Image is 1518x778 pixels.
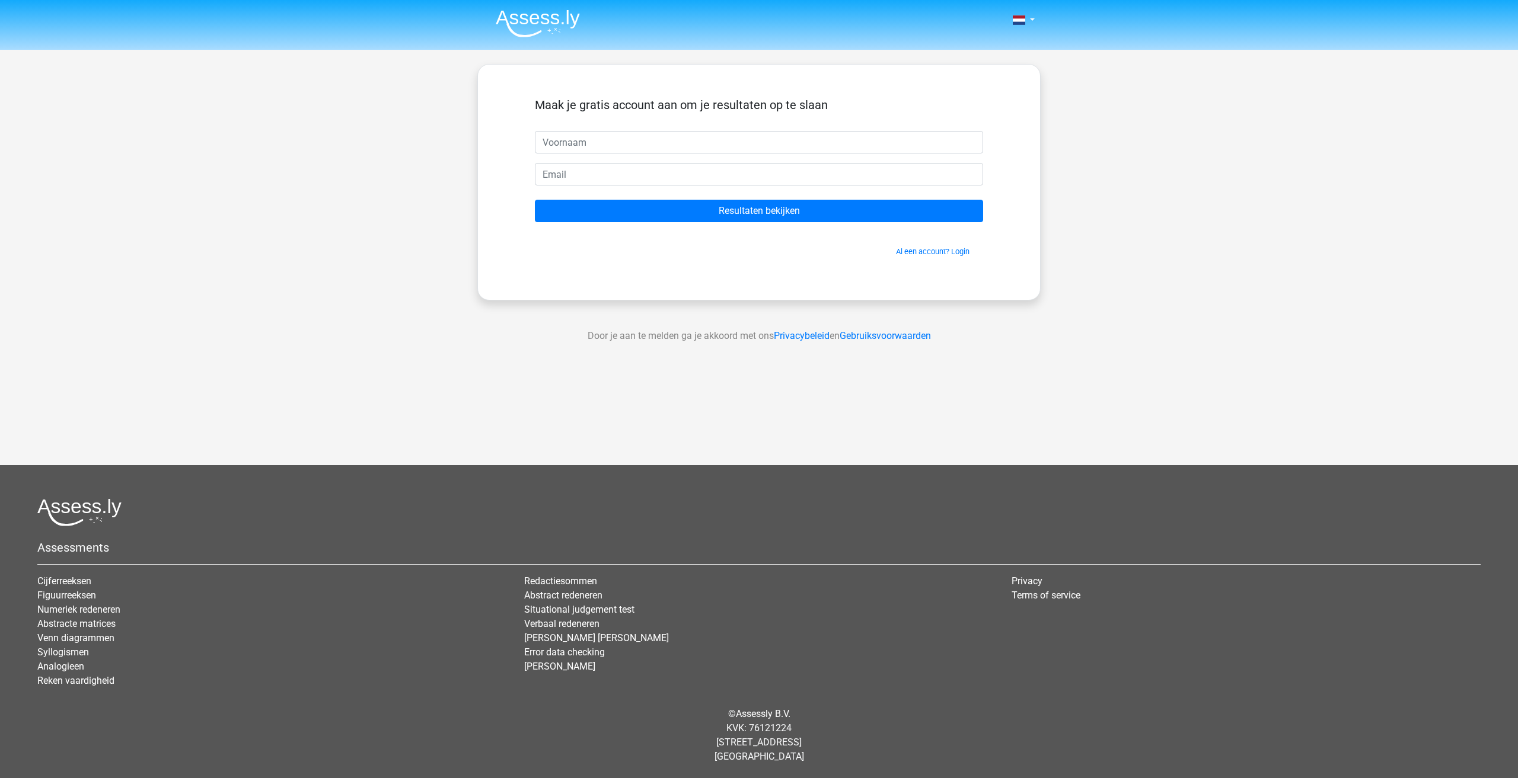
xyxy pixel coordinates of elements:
a: Figuurreeksen [37,590,96,601]
a: Numeriek redeneren [37,604,120,615]
a: Redactiesommen [524,575,597,587]
a: [PERSON_NAME] [524,661,595,672]
a: Situational judgement test [524,604,634,615]
a: Abstract redeneren [524,590,602,601]
input: Voornaam [535,131,983,153]
a: Privacybeleid [774,330,830,341]
a: Syllogismen [37,646,89,658]
a: Verbaal redeneren [524,618,599,629]
div: © KVK: 76121224 [STREET_ADDRESS] [GEOGRAPHIC_DATA] [28,697,1490,773]
a: [PERSON_NAME] [PERSON_NAME] [524,632,669,643]
a: Analogieen [37,661,84,672]
a: Error data checking [524,646,605,658]
a: Reken vaardigheid [37,675,114,686]
a: Venn diagrammen [37,632,114,643]
a: Assessly B.V. [736,708,790,719]
img: Assessly [496,9,580,37]
input: Email [535,163,983,185]
a: Cijferreeksen [37,575,91,587]
a: Abstracte matrices [37,618,116,629]
a: Privacy [1012,575,1042,587]
a: Terms of service [1012,590,1080,601]
h5: Maak je gratis account aan om je resultaten op te slaan [535,98,983,112]
img: Assessly logo [37,498,122,526]
h5: Assessments [37,540,1481,555]
a: Al een account? Login [896,247,970,256]
input: Resultaten bekijken [535,200,983,222]
a: Gebruiksvoorwaarden [840,330,931,341]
